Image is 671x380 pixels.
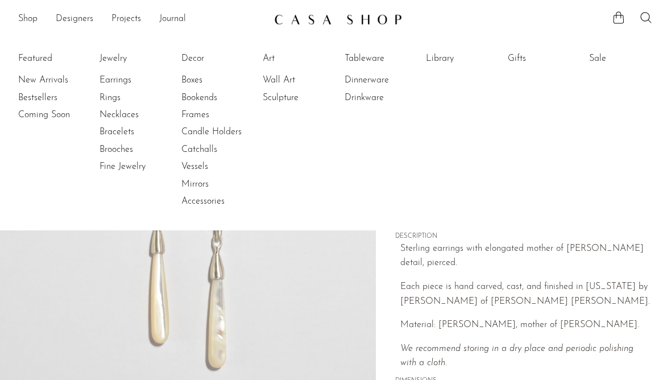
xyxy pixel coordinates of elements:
[18,10,265,29] nav: Desktop navigation
[18,12,38,27] a: Shop
[181,160,267,173] a: Vessels
[100,50,185,176] ul: Jewelry
[100,92,185,104] a: Rings
[181,92,267,104] a: Bookends
[426,52,511,65] a: Library
[263,74,348,86] a: Wall Art
[426,50,511,72] ul: Library
[345,74,430,86] a: Dinnerware
[18,92,103,104] a: Bestsellers
[18,74,103,86] a: New Arrivals
[100,126,185,138] a: Bracelets
[400,318,651,333] p: Material: [PERSON_NAME], mother of [PERSON_NAME].
[56,12,93,27] a: Designers
[100,143,185,156] a: Brooches
[181,109,267,121] a: Frames
[181,126,267,138] a: Candle Holders
[508,50,593,72] ul: Gifts
[18,72,103,123] ul: Featured
[345,52,430,65] a: Tableware
[100,52,185,65] a: Jewelry
[400,344,633,368] i: We recommend storing in a dry place and periodic polishing with a cloth.
[181,195,267,208] a: Accessories
[395,232,651,242] span: DESCRIPTION
[263,50,348,106] ul: Art
[181,50,267,210] ul: Decor
[508,52,593,65] a: Gifts
[159,12,186,27] a: Journal
[345,92,430,104] a: Drinkware
[181,74,267,86] a: Boxes
[181,52,267,65] a: Decor
[111,12,141,27] a: Projects
[400,244,644,268] span: Sterling earrings with elongated mother of [PERSON_NAME] detail, pierced.
[263,92,348,104] a: Sculpture
[181,143,267,156] a: Catchalls
[18,109,103,121] a: Coming Soon
[100,160,185,173] a: Fine Jewelry
[100,109,185,121] a: Necklaces
[100,74,185,86] a: Earrings
[263,52,348,65] a: Art
[345,50,430,106] ul: Tableware
[18,10,265,29] ul: NEW HEADER MENU
[181,178,267,191] a: Mirrors
[400,280,651,309] p: Each piece is hand carved, cast, and finished in [US_STATE] by [PERSON_NAME] of [PERSON_NAME] [PE...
